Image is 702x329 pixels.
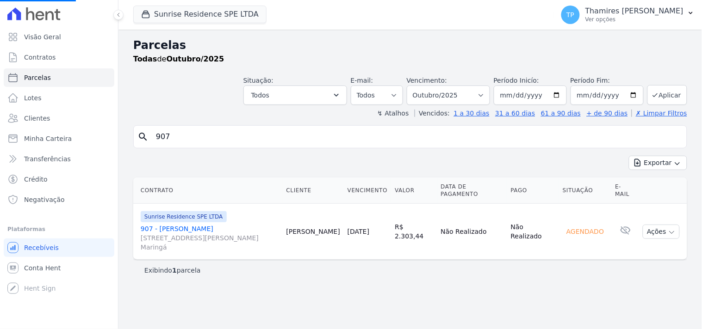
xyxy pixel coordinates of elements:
[4,89,114,107] a: Lotes
[437,204,507,260] td: Não Realizado
[585,6,683,16] p: Thamires [PERSON_NAME]
[4,109,114,128] a: Clientes
[133,177,283,204] th: Contrato
[141,211,227,222] span: Sunrise Residence SPE LTDA
[24,73,51,82] span: Parcelas
[141,224,279,252] a: 907 - [PERSON_NAME][STREET_ADDRESS][PERSON_NAME] Maringá
[377,110,409,117] label: ↯ Atalhos
[4,68,114,87] a: Parcelas
[24,243,59,252] span: Recebíveis
[612,177,640,204] th: E-mail
[559,177,611,204] th: Situação
[632,110,687,117] a: ✗ Limpar Filtros
[24,263,61,273] span: Conta Hent
[437,177,507,204] th: Data de Pagamento
[4,28,114,46] a: Visão Geral
[133,54,224,65] p: de
[4,129,114,148] a: Minha Carteira
[24,134,72,143] span: Minha Carteira
[629,156,687,170] button: Exportar
[391,177,437,204] th: Valor
[137,131,149,142] i: search
[24,93,42,103] span: Lotes
[4,190,114,209] a: Negativação
[133,55,157,63] strong: Todas
[563,225,608,238] div: Agendado
[495,110,535,117] a: 31 a 60 dias
[24,154,71,164] span: Transferências
[283,204,344,260] td: [PERSON_NAME]
[133,6,267,23] button: Sunrise Residence SPE LTDA
[407,77,447,84] label: Vencimento:
[344,177,391,204] th: Vencimento
[647,85,687,105] button: Aplicar
[24,175,48,184] span: Crédito
[554,2,702,28] button: TP Thamires [PERSON_NAME] Ver opções
[4,238,114,257] a: Recebíveis
[348,228,369,235] a: [DATE]
[172,267,177,274] b: 1
[643,225,680,239] button: Ações
[494,77,539,84] label: Período Inicío:
[4,170,114,189] a: Crédito
[167,55,224,63] strong: Outubro/2025
[133,37,687,54] h2: Parcelas
[251,90,269,101] span: Todos
[4,259,114,277] a: Conta Hent
[566,12,574,18] span: TP
[4,48,114,67] a: Contratos
[243,85,347,105] button: Todos
[571,76,644,85] label: Período Fim:
[454,110,490,117] a: 1 a 30 dias
[144,266,201,275] p: Exibindo parcela
[24,32,61,42] span: Visão Geral
[141,233,279,252] span: [STREET_ADDRESS][PERSON_NAME] Maringá
[391,204,437,260] td: R$ 2.303,44
[150,128,683,146] input: Buscar por nome do lote ou do cliente
[4,150,114,168] a: Transferências
[541,110,581,117] a: 61 a 90 dias
[507,204,559,260] td: Não Realizado
[7,224,111,235] div: Plataformas
[24,53,56,62] span: Contratos
[415,110,450,117] label: Vencidos:
[24,114,50,123] span: Clientes
[283,177,344,204] th: Cliente
[351,77,373,84] label: E-mail:
[24,195,65,204] span: Negativação
[243,77,273,84] label: Situação:
[587,110,628,117] a: + de 90 dias
[507,177,559,204] th: Pago
[585,16,683,23] p: Ver opções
